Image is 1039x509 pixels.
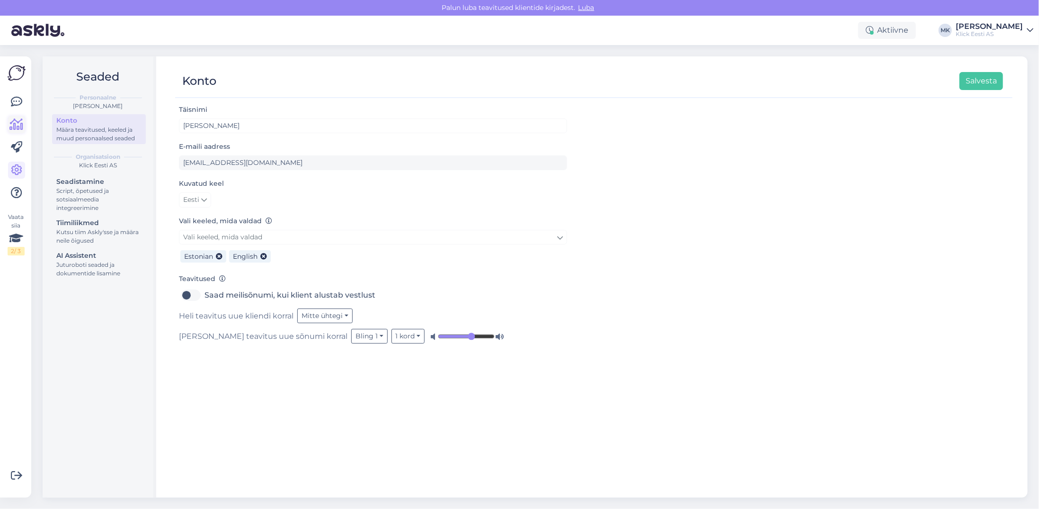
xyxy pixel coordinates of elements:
[179,230,567,245] a: Vali keeled, mida valdad
[52,217,146,246] a: TiimiliikmedKutsu tiim Askly'sse ja määra neile õigused
[956,23,1023,30] div: [PERSON_NAME]
[179,118,567,133] input: Sisesta nimi
[179,192,211,208] a: Eesti
[179,309,567,323] div: Heli teavitus uue kliendi korral
[56,126,142,143] div: Määra teavitused, keeled ja muud personaalsed seaded
[8,247,25,255] div: 2 / 3
[56,228,142,245] div: Kutsu tiim Askly'sse ja määra neile õigused
[391,329,425,344] button: 1 kord
[204,288,375,303] label: Saad meilisõnumi, kui klient alustab vestlust
[182,72,216,90] div: Konto
[52,114,146,144] a: KontoMäära teavitused, keeled ja muud personaalsed seaded
[179,155,567,170] input: Sisesta e-maili aadress
[8,213,25,255] div: Vaata siia
[179,179,224,189] label: Kuvatud keel
[8,64,26,82] img: Askly Logo
[52,249,146,279] a: AI AssistentJuturoboti seaded ja dokumentide lisamine
[956,30,1023,38] div: Klick Eesti AS
[56,116,142,126] div: Konto
[80,93,116,102] b: Personaalne
[956,23,1033,38] a: [PERSON_NAME]Klick Eesti AS
[183,195,199,205] span: Eesti
[56,187,142,212] div: Script, õpetused ja sotsiaalmeedia integreerimine
[50,102,146,110] div: [PERSON_NAME]
[56,177,142,187] div: Seadistamine
[576,3,597,12] span: Luba
[351,329,388,344] button: Bling 1
[50,161,146,170] div: Klick Eesti AS
[52,175,146,214] a: SeadistamineScript, õpetused ja sotsiaalmeedia integreerimine
[939,24,952,37] div: MK
[179,274,226,284] label: Teavitused
[233,252,258,261] span: English
[184,252,213,261] span: Estonian
[56,261,142,278] div: Juturoboti seaded ja dokumentide lisamine
[179,142,230,152] label: E-maili aadress
[179,105,207,115] label: Täisnimi
[56,218,142,228] div: Tiimiliikmed
[183,233,262,241] span: Vali keeled, mida valdad
[959,72,1003,90] button: Salvesta
[297,309,353,323] button: Mitte ühtegi
[50,68,146,86] h2: Seaded
[76,153,120,161] b: Organisatsioon
[56,251,142,261] div: AI Assistent
[858,22,916,39] div: Aktiivne
[179,329,567,344] div: [PERSON_NAME] teavitus uue sõnumi korral
[179,216,272,226] label: Vali keeled, mida valdad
